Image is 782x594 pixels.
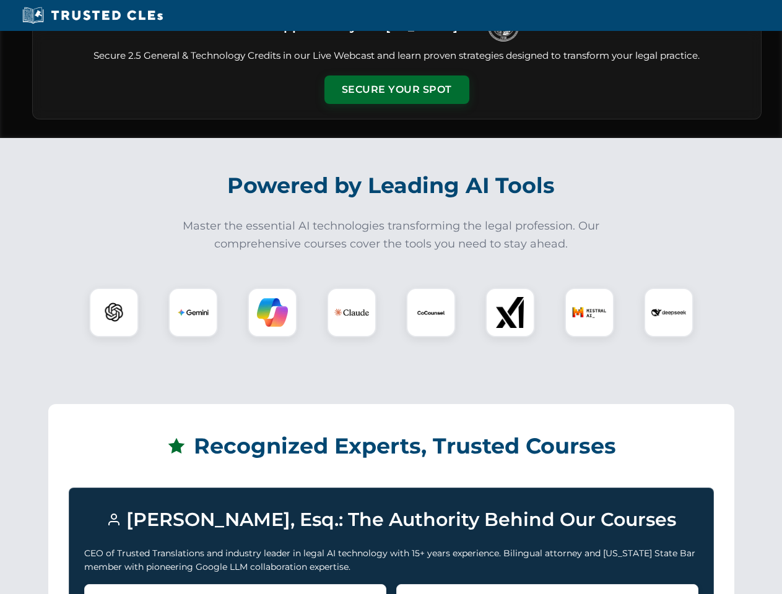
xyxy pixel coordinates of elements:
[89,288,139,337] div: ChatGPT
[168,288,218,337] div: Gemini
[565,288,614,337] div: Mistral AI
[84,503,698,536] h3: [PERSON_NAME], Esq.: The Authority Behind Our Courses
[327,288,376,337] div: Claude
[69,424,714,468] h2: Recognized Experts, Trusted Courses
[495,297,526,328] img: xAI Logo
[84,546,698,574] p: CEO of Trusted Translations and industry leader in legal AI technology with 15+ years experience....
[248,288,297,337] div: Copilot
[485,288,535,337] div: xAI
[96,295,132,330] img: ChatGPT Logo
[334,295,369,330] img: Claude Logo
[175,217,608,253] p: Master the essential AI technologies transforming the legal profession. Our comprehensive courses...
[651,295,686,330] img: DeepSeek Logo
[415,297,446,328] img: CoCounsel Logo
[406,288,456,337] div: CoCounsel
[324,75,469,104] button: Secure Your Spot
[19,6,167,25] img: Trusted CLEs
[48,49,746,63] p: Secure 2.5 General & Technology Credits in our Live Webcast and learn proven strategies designed ...
[257,297,288,328] img: Copilot Logo
[644,288,693,337] div: DeepSeek
[48,164,734,207] h2: Powered by Leading AI Tools
[572,295,607,330] img: Mistral AI Logo
[178,297,209,328] img: Gemini Logo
